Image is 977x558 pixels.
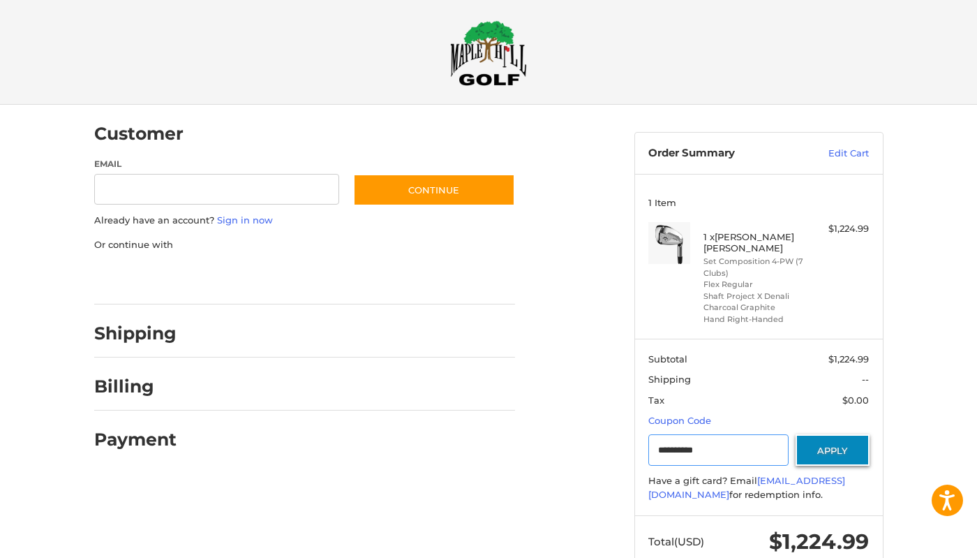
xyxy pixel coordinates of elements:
[648,415,711,426] a: Coupon Code
[842,395,869,406] span: $0.00
[648,475,845,500] a: [EMAIL_ADDRESS][DOMAIN_NAME]
[648,353,687,365] span: Subtotal
[798,147,869,161] a: Edit Cart
[648,474,869,501] div: Have a gift card? Email for redemption info.
[648,535,704,548] span: Total (USD)
[703,256,810,279] li: Set Composition 4-PW (7 Clubs)
[796,434,870,466] button: Apply
[828,353,869,365] span: $1,224.99
[94,238,515,252] p: Or continue with
[94,323,177,344] h2: Shipping
[217,214,273,226] a: Sign in now
[862,374,869,385] span: --
[814,222,869,236] div: $1,224.99
[648,395,664,406] span: Tax
[94,376,176,397] h2: Billing
[648,147,798,161] h3: Order Summary
[703,291,810,314] li: Shaft Project X Denali Charcoal Graphite
[648,197,869,208] h3: 1 Item
[94,123,184,145] h2: Customer
[208,265,313,291] iframe: PayPal-paylater
[648,434,789,466] input: Gift Certificate or Coupon Code
[94,158,340,170] label: Email
[648,374,691,385] span: Shipping
[703,279,810,291] li: Flex Regular
[94,429,177,450] h2: Payment
[353,174,515,206] button: Continue
[703,231,810,254] h4: 1 x [PERSON_NAME] [PERSON_NAME]
[703,314,810,325] li: Hand Right-Handed
[769,529,869,555] span: $1,224.99
[89,265,194,291] iframe: PayPal-paypal
[94,214,515,228] p: Already have an account?
[326,265,431,291] iframe: PayPal-venmo
[450,20,527,86] img: Maple Hill Golf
